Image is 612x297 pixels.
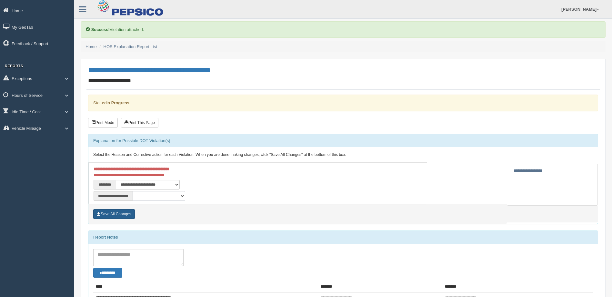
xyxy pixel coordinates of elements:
button: Save [93,209,135,219]
div: Status: [88,95,598,111]
div: Violation attached. [81,21,606,38]
div: Explanation for Possible DOT Violation(s) [88,134,598,147]
a: Home [85,44,97,49]
button: Change Filter Options [93,268,122,278]
strong: In Progress [106,100,129,105]
a: HOS Explanation Report List [104,44,157,49]
button: Print This Page [121,118,158,128]
div: Report Notes [88,231,598,244]
div: Select the Reason and Corrective action for each Violation. When you are done making changes, cli... [88,147,598,163]
button: Print Mode [88,118,118,128]
b: Success! [91,27,110,32]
